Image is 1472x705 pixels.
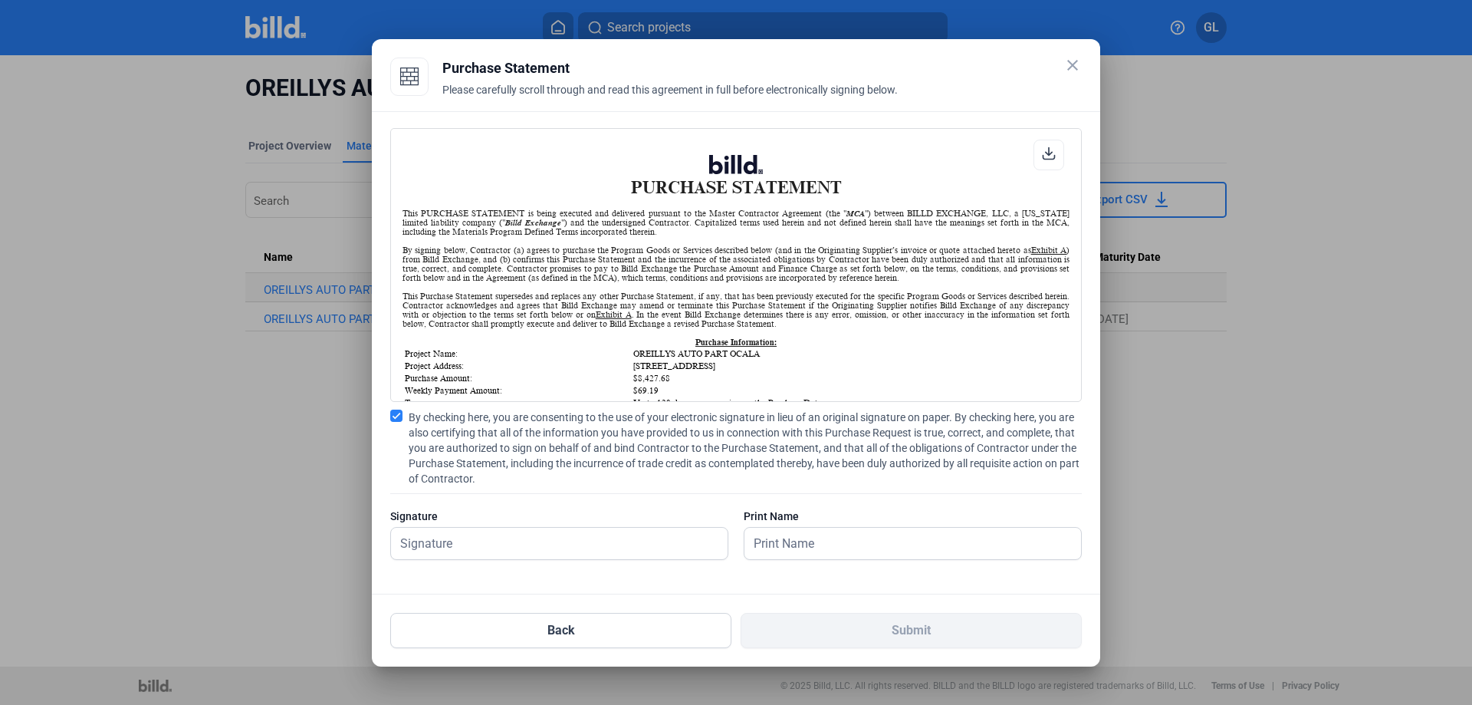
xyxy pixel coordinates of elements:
div: This PURCHASE STATEMENT is being executed and delivered pursuant to the Master Contractor Agreeme... [402,209,1069,236]
td: OREILLYS AUTO PART OCALA [632,348,1068,359]
div: Purchase Statement [442,58,1082,79]
u: Exhibit A [596,310,632,319]
div: Signature [390,509,728,524]
div: Print Name [744,509,1082,524]
td: $69.19 [632,385,1068,396]
mat-icon: close [1063,56,1082,74]
div: By signing below, Contractor (a) agrees to purchase the Program Goods or Services described below... [402,245,1069,282]
td: $8,427.68 [632,373,1068,384]
td: [STREET_ADDRESS] [632,361,1068,371]
td: Purchase Amount: [404,373,631,384]
input: Print Name [744,528,1064,559]
td: Project Address: [404,361,631,371]
u: Purchase Information: [695,338,777,347]
button: Back [390,613,731,648]
h1: PURCHASE STATEMENT [402,155,1069,197]
span: By checking here, you are consenting to the use of your electronic signature in lieu of an origin... [409,410,1082,486]
i: MCA [846,209,865,218]
div: Please carefully scroll through and read this agreement in full before electronically signing below. [442,82,1082,116]
td: Project Name: [404,348,631,359]
div: This Purchase Statement supersedes and replaces any other Purchase Statement, if any, that has be... [402,292,1069,328]
td: Weekly Payment Amount: [404,385,631,396]
input: Signature [391,528,711,559]
u: Exhibit A [1031,245,1066,255]
td: Term: [404,397,631,408]
button: Submit [741,613,1082,648]
i: Billd Exchange [505,218,561,227]
td: Up to 120 days, commencing on the Purchase Date [632,397,1068,408]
